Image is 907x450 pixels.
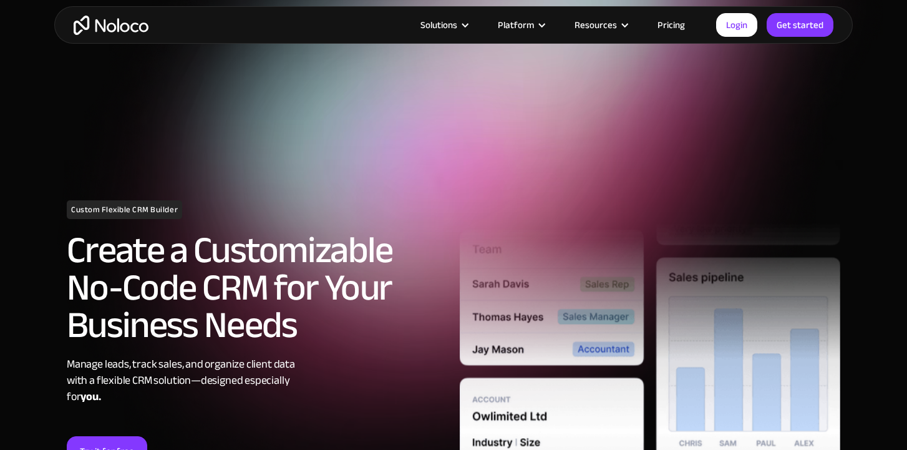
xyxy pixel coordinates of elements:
h1: Custom Flexible CRM Builder [67,200,182,219]
a: Login [716,13,757,37]
a: home [74,16,148,35]
div: Solutions [420,17,457,33]
div: Resources [575,17,617,33]
a: Get started [767,13,833,37]
strong: you. [80,386,100,407]
div: Resources [559,17,642,33]
div: Platform [482,17,559,33]
div: Platform [498,17,534,33]
a: Pricing [642,17,701,33]
div: Solutions [405,17,482,33]
div: Manage leads, track sales, and organize client data with a flexible CRM solution—designed especia... [67,356,447,405]
h2: Create a Customizable No-Code CRM for Your Business Needs [67,232,447,344]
